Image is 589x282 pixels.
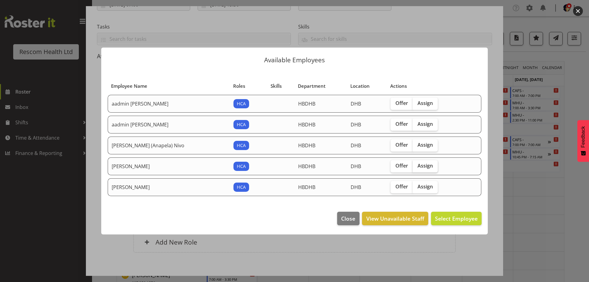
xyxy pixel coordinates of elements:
span: DHB [351,163,361,170]
span: HCA [237,142,246,149]
span: DHB [351,100,361,107]
span: DHB [351,184,361,191]
button: Close [337,212,359,225]
td: [PERSON_NAME] (Anapela) Nivo [108,137,230,154]
span: DHB [351,142,361,149]
span: HCA [237,184,246,191]
span: Offer [395,100,408,106]
span: Offer [395,142,408,148]
span: HCA [237,121,246,128]
span: Skills [271,83,282,90]
span: Select Employee [435,215,478,222]
span: DHB [351,121,361,128]
span: Feedback [580,126,586,148]
span: Assign [418,163,433,169]
span: Department [298,83,325,90]
td: aadmin [PERSON_NAME] [108,116,230,133]
span: Assign [418,100,433,106]
button: Feedback - Show survey [577,120,589,162]
span: HBDHB [298,121,315,128]
span: Assign [418,121,433,127]
span: Offer [395,163,408,169]
span: Assign [418,142,433,148]
span: Offer [395,121,408,127]
span: Roles [233,83,245,90]
span: Actions [390,83,407,90]
span: HBDHB [298,163,315,170]
span: Offer [395,183,408,190]
p: Available Employees [107,57,482,63]
span: HBDHB [298,184,315,191]
span: Location [350,83,370,90]
button: Select Employee [431,212,482,225]
td: aadmin [PERSON_NAME] [108,95,230,113]
button: View Unavailable Staff [362,212,428,225]
span: Employee Name [111,83,147,90]
td: [PERSON_NAME] [108,157,230,175]
span: HCA [237,100,246,107]
span: Close [341,214,355,222]
span: HBDHB [298,142,315,149]
td: [PERSON_NAME] [108,178,230,196]
span: HBDHB [298,100,315,107]
span: HCA [237,163,246,170]
span: Assign [418,183,433,190]
span: View Unavailable Staff [366,214,424,222]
